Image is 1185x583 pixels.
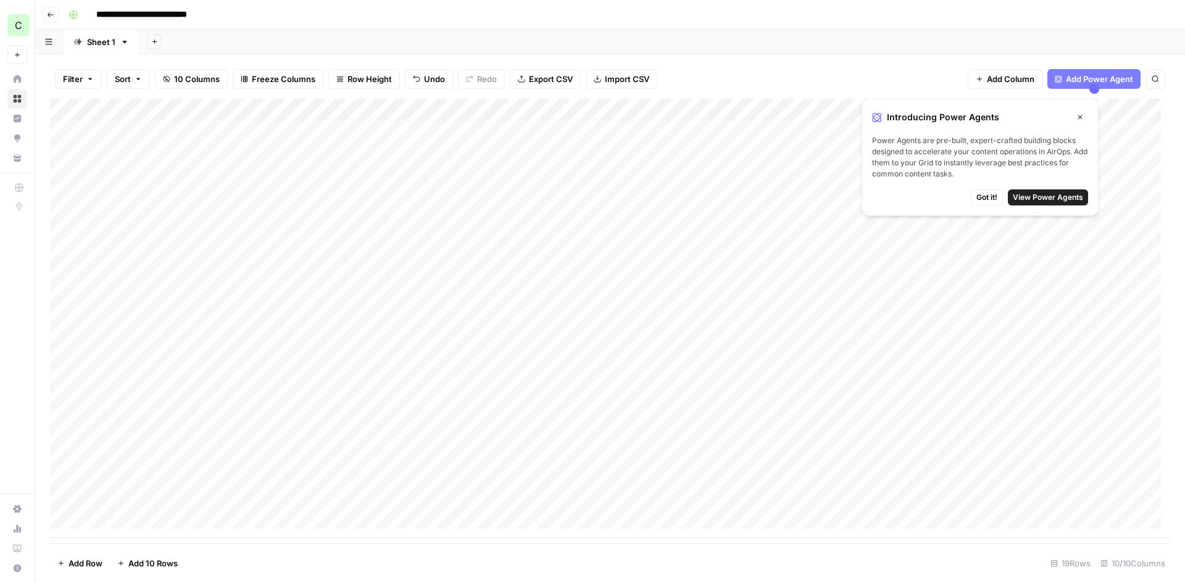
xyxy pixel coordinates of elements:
[50,553,110,573] button: Add Row
[233,69,323,89] button: Freeze Columns
[1046,553,1096,573] div: 19 Rows
[174,73,220,85] span: 10 Columns
[107,69,150,89] button: Sort
[7,69,27,89] a: Home
[1008,189,1088,205] button: View Power Agents
[7,558,27,578] button: Help + Support
[1013,192,1083,203] span: View Power Agents
[87,36,115,48] div: Sheet 1
[7,519,27,539] a: Usage
[510,69,581,89] button: Export CSV
[63,30,139,54] a: Sheet 1
[55,69,102,89] button: Filter
[971,189,1003,205] button: Got it!
[110,553,185,573] button: Add 10 Rows
[477,73,497,85] span: Redo
[976,192,997,203] span: Got it!
[7,10,27,41] button: Workspace: Chris's Workspace
[7,539,27,558] a: Learning Hub
[405,69,453,89] button: Undo
[252,73,315,85] span: Freeze Columns
[586,69,657,89] button: Import CSV
[1096,553,1170,573] div: 10/10 Columns
[7,499,27,519] a: Settings
[7,148,27,168] a: Your Data
[872,135,1088,180] span: Power Agents are pre-built, expert-crafted building blocks designed to accelerate your content op...
[605,73,649,85] span: Import CSV
[7,128,27,148] a: Opportunities
[7,89,27,109] a: Browse
[968,69,1042,89] button: Add Column
[872,109,1088,125] div: Introducing Power Agents
[328,69,400,89] button: Row Height
[63,73,83,85] span: Filter
[1047,69,1141,89] button: Add Power Agent
[69,557,102,569] span: Add Row
[15,18,22,33] span: C
[1066,73,1133,85] span: Add Power Agent
[115,73,131,85] span: Sort
[529,73,573,85] span: Export CSV
[155,69,228,89] button: 10 Columns
[458,69,505,89] button: Redo
[987,73,1034,85] span: Add Column
[7,109,27,128] a: Insights
[424,73,445,85] span: Undo
[347,73,392,85] span: Row Height
[128,557,178,569] span: Add 10 Rows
